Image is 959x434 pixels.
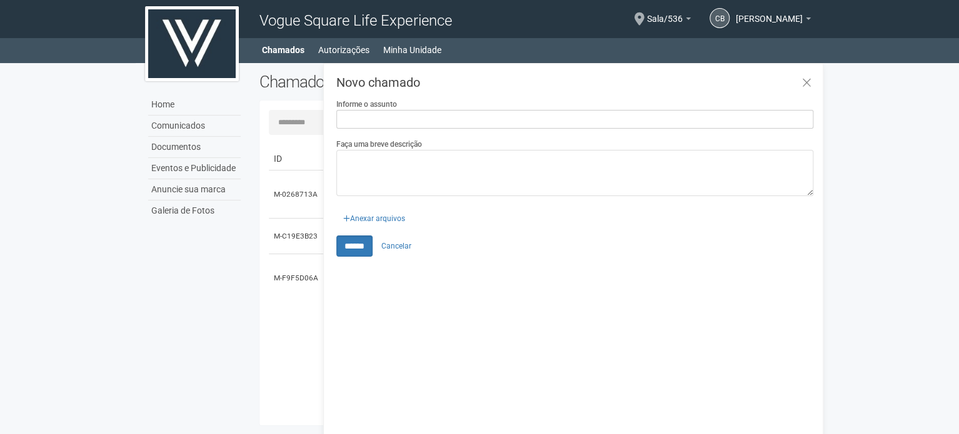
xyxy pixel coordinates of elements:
a: Galeria de Fotos [148,200,241,221]
td: M-C19E3B23 [269,219,325,254]
a: Documentos [148,137,241,158]
a: Fechar [794,70,820,97]
a: Eventos e Publicidade [148,158,241,179]
td: M-0268713A [269,170,325,219]
span: Cláudia Barcellos [736,2,803,24]
a: Cancelar [374,237,418,255]
span: Vogue Square Life Experience [259,12,451,29]
img: logo.jpg [145,6,239,81]
div: Anexar arquivos [336,205,412,224]
label: Informe o assunto [336,99,397,110]
a: Chamados [262,41,304,59]
h3: Novo chamado [336,76,813,89]
a: CB [710,8,730,28]
a: Sala/536 [647,16,691,26]
a: Home [148,94,241,116]
td: M-F9F5D06A [269,254,325,302]
td: ID [269,147,325,170]
label: Faça uma breve descrição [336,139,422,150]
a: Autorizações [318,41,369,59]
a: Anuncie sua marca [148,179,241,200]
span: Sala/536 [647,2,683,24]
h2: Chamados [259,72,479,91]
a: Comunicados [148,116,241,137]
a: Minha Unidade [383,41,441,59]
a: [PERSON_NAME] [736,16,811,26]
